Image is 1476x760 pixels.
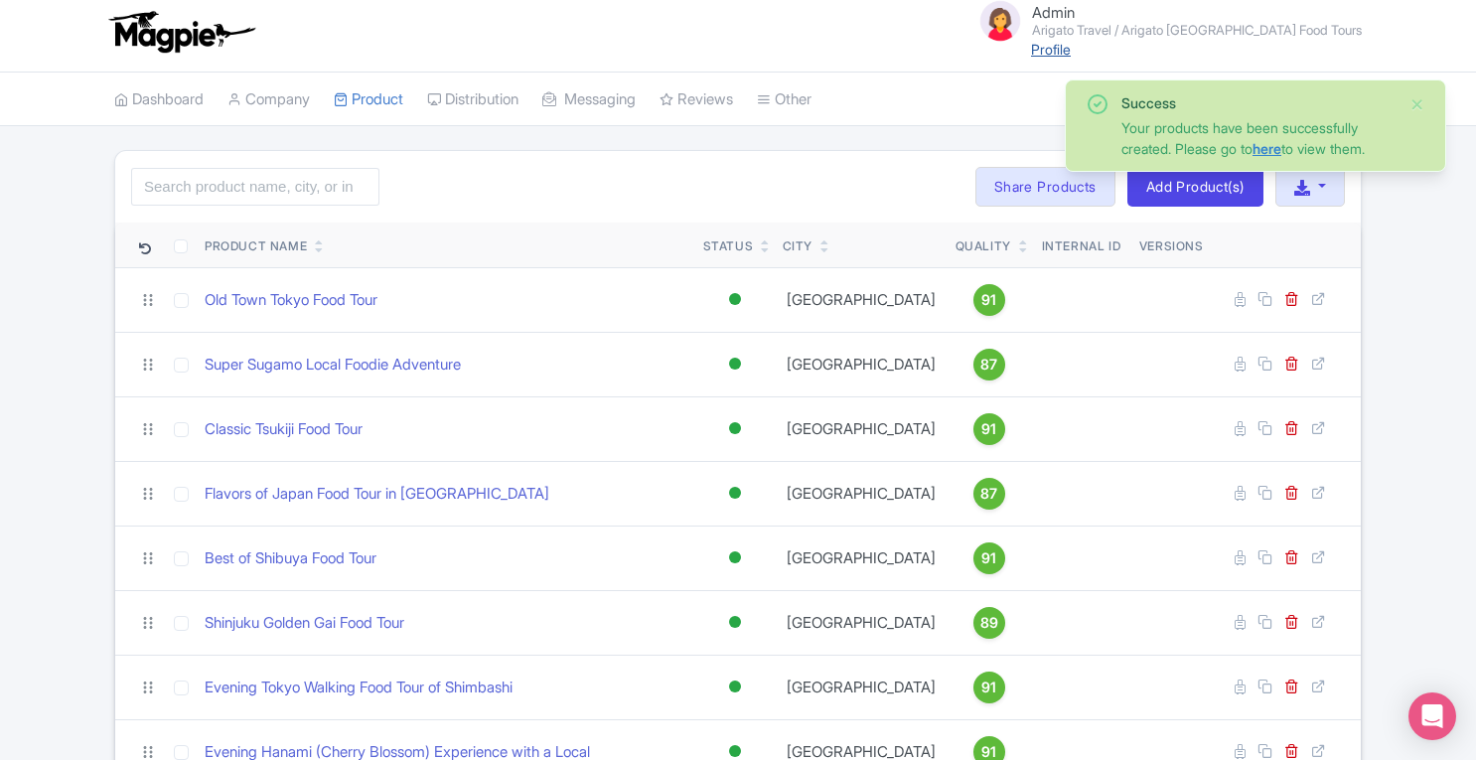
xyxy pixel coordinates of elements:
span: Admin [1032,3,1075,22]
div: Status [703,237,754,255]
td: [GEOGRAPHIC_DATA] [775,655,948,719]
span: 91 [981,547,996,569]
div: Active [725,350,745,379]
div: Quality [956,237,1011,255]
small: Arigato Travel / Arigato [GEOGRAPHIC_DATA] Food Tours [1032,24,1362,37]
a: Add Product(s) [1127,167,1263,207]
a: 87 [956,478,1023,510]
td: [GEOGRAPHIC_DATA] [775,396,948,461]
div: Open Intercom Messenger [1408,692,1456,740]
img: logo-ab69f6fb50320c5b225c76a69d11143b.png [104,10,258,54]
a: 91 [956,672,1023,703]
div: Active [725,414,745,443]
span: 91 [981,289,996,311]
td: [GEOGRAPHIC_DATA] [775,267,948,332]
div: Active [725,673,745,701]
a: Shinjuku Golden Gai Food Tour [205,612,404,635]
a: Messaging [542,73,636,127]
a: 89 [956,607,1023,639]
a: Flavors of Japan Food Tour in [GEOGRAPHIC_DATA] [205,483,549,506]
a: 87 [956,349,1023,380]
div: Success [1121,92,1394,113]
div: Product Name [205,237,307,255]
td: [GEOGRAPHIC_DATA] [775,461,948,526]
span: 91 [981,418,996,440]
div: Active [725,543,745,572]
span: 87 [980,354,997,376]
a: Distribution [427,73,518,127]
th: Versions [1131,223,1212,268]
div: Active [725,608,745,637]
a: Evening Tokyo Walking Food Tour of Shimbashi [205,677,513,699]
a: 91 [956,413,1023,445]
td: [GEOGRAPHIC_DATA] [775,332,948,396]
a: Best of Shibuya Food Tour [205,547,376,570]
a: Reviews [660,73,733,127]
td: [GEOGRAPHIC_DATA] [775,590,948,655]
a: Super Sugamo Local Foodie Adventure [205,354,461,377]
span: 89 [980,612,998,634]
div: City [783,237,812,255]
a: Dashboard [114,73,204,127]
span: 91 [981,677,996,698]
div: Active [725,479,745,508]
input: Search product name, city, or interal id [131,168,379,206]
div: Your products have been successfully created. Please go to to view them. [1121,117,1394,159]
a: Old Town Tokyo Food Tour [205,289,377,312]
a: 91 [956,284,1023,316]
td: [GEOGRAPHIC_DATA] [775,526,948,590]
button: Close [1409,92,1425,116]
a: Other [757,73,812,127]
a: Classic Tsukiji Food Tour [205,418,363,441]
a: Company [227,73,310,127]
a: Profile [1031,41,1071,58]
span: 87 [980,483,997,505]
div: Active [725,285,745,314]
a: Share Products [975,167,1115,207]
a: 91 [956,542,1023,574]
a: here [1253,140,1281,157]
th: Internal ID [1031,223,1131,268]
a: Product [334,73,403,127]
